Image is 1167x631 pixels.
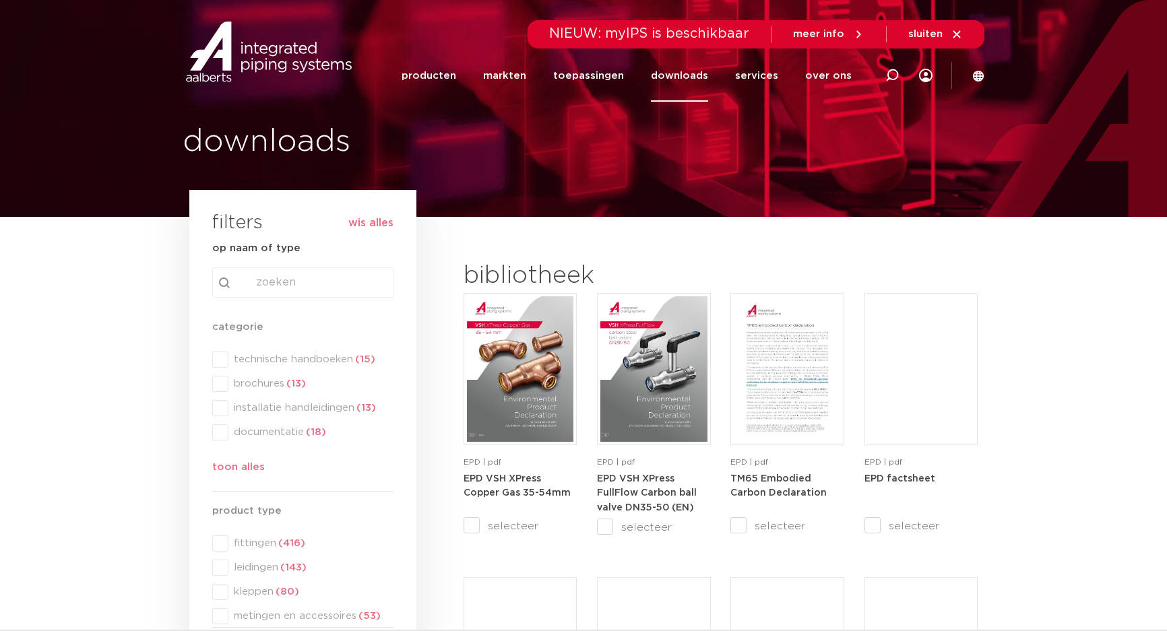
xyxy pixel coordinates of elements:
[464,260,703,292] h2: bibliotheek
[805,50,852,102] a: over ons
[600,296,707,442] img: VSH-XPress-Carbon-BallValveDN35-50_A4EPD_5011435-_2024_1.0_EN-pdf.jpg
[730,473,827,498] a: TM65 Embodied Carbon Declaration
[793,28,864,40] a: meer info
[864,458,902,466] span: EPD | pdf
[402,50,852,102] nav: Menu
[549,27,749,40] span: NIEUW: myIPS is beschikbaar
[212,207,263,240] h3: filters
[864,473,935,484] a: EPD factsheet
[597,458,635,466] span: EPD | pdf
[597,473,697,512] a: EPD VSH XPress FullFlow Carbon ball valve DN35-50 (EN)
[553,50,624,102] a: toepassingen
[735,50,778,102] a: services
[908,28,963,40] a: sluiten
[464,518,577,534] label: selecteer
[908,29,943,39] span: sluiten
[868,296,974,442] img: Aips-EPD-A4Factsheet_NL-pdf.jpg
[183,121,577,164] h1: downloads
[864,518,978,534] label: selecteer
[483,50,526,102] a: markten
[597,519,710,535] label: selecteer
[402,50,456,102] a: producten
[651,50,708,102] a: downloads
[793,29,844,39] span: meer info
[730,458,768,466] span: EPD | pdf
[467,296,573,442] img: VSH-XPress-Copper-Gas-35-54mm_A4EPD_5011490_EN-pdf.jpg
[734,296,840,442] img: TM65-Embodied-Carbon-Declaration-pdf.jpg
[212,243,301,253] strong: op naam of type
[730,518,844,534] label: selecteer
[464,458,501,466] span: EPD | pdf
[464,473,571,498] a: EPD VSH XPress Copper Gas 35-54mm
